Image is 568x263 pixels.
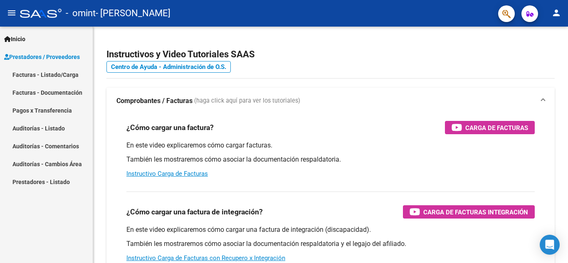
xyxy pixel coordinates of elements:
p: En este video explicaremos cómo cargar una factura de integración (discapacidad). [126,225,535,234]
span: - omint [66,4,96,22]
a: Instructivo Carga de Facturas con Recupero x Integración [126,254,285,262]
p: También les mostraremos cómo asociar la documentación respaldatoria. [126,155,535,164]
a: Instructivo Carga de Facturas [126,170,208,177]
span: Prestadores / Proveedores [4,52,80,61]
strong: Comprobantes / Facturas [116,96,193,106]
div: Open Intercom Messenger [540,235,560,255]
span: - [PERSON_NAME] [96,4,170,22]
p: También les mostraremos cómo asociar la documentación respaldatoria y el legajo del afiliado. [126,239,535,248]
h3: ¿Cómo cargar una factura de integración? [126,206,263,218]
button: Carga de Facturas Integración [403,205,535,219]
span: Carga de Facturas Integración [423,207,528,217]
p: En este video explicaremos cómo cargar facturas. [126,141,535,150]
mat-icon: person [551,8,561,18]
h2: Instructivos y Video Tutoriales SAAS [106,47,555,62]
span: (haga click aquí para ver los tutoriales) [194,96,300,106]
mat-icon: menu [7,8,17,18]
a: Centro de Ayuda - Administración de O.S. [106,61,231,73]
span: Inicio [4,34,25,44]
h3: ¿Cómo cargar una factura? [126,122,214,133]
button: Carga de Facturas [445,121,535,134]
span: Carga de Facturas [465,123,528,133]
mat-expansion-panel-header: Comprobantes / Facturas (haga click aquí para ver los tutoriales) [106,88,555,114]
